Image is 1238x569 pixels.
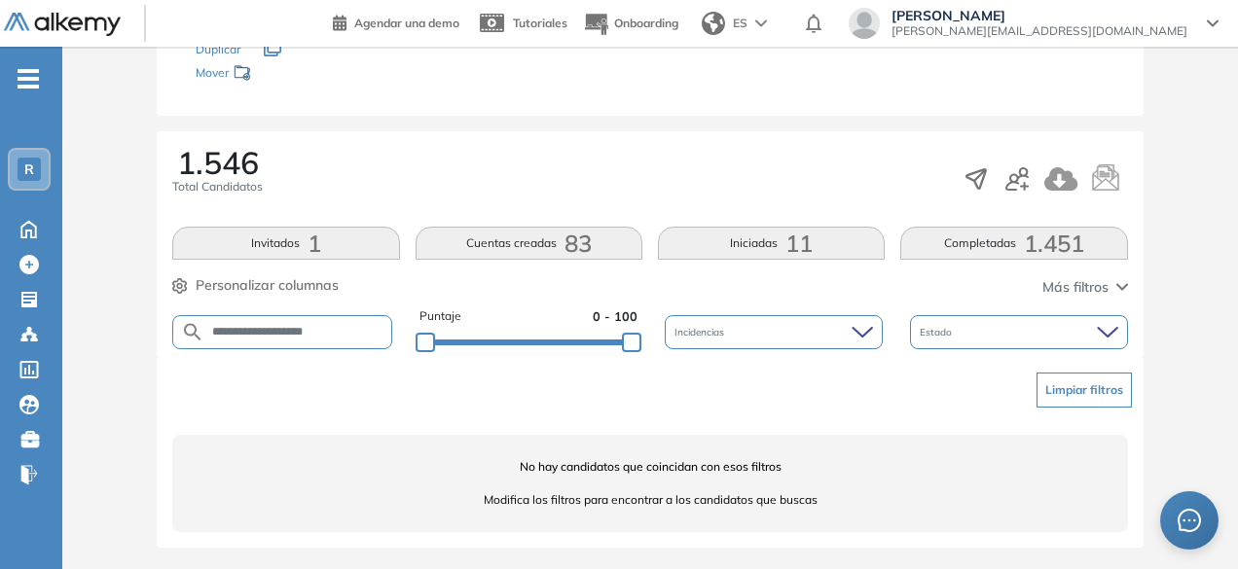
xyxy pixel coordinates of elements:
[419,307,461,326] span: Puntaje
[1042,277,1128,298] button: Más filtros
[593,307,637,326] span: 0 - 100
[196,42,240,56] span: Duplicar
[1037,373,1132,408] button: Limpiar filtros
[333,10,459,33] a: Agendar una demo
[172,491,1127,509] span: Modifica los filtros para encontrar a los candidatos que buscas
[177,147,259,178] span: 1.546
[513,16,567,30] span: Tutoriales
[172,275,339,296] button: Personalizar columnas
[892,23,1187,39] span: [PERSON_NAME][EMAIL_ADDRESS][DOMAIN_NAME]
[665,315,883,349] div: Incidencias
[196,275,339,296] span: Personalizar columnas
[900,227,1127,260] button: Completadas1.451
[910,315,1128,349] div: Estado
[196,56,390,92] div: Mover
[172,227,399,260] button: Invitados1
[172,458,1127,476] span: No hay candidatos que coincidan con esos filtros
[674,325,728,339] span: Incidencias
[614,16,678,30] span: Onboarding
[920,325,956,339] span: Estado
[658,227,885,260] button: Iniciadas11
[702,12,725,35] img: world
[1177,508,1201,532] span: message
[354,16,459,30] span: Agendar una demo
[416,227,642,260] button: Cuentas creadas83
[892,8,1187,23] span: [PERSON_NAME]
[18,77,39,81] i: -
[1042,277,1109,298] span: Más filtros
[755,19,767,27] img: arrow
[4,13,121,37] img: Logo
[733,15,747,32] span: ES
[181,320,204,344] img: SEARCH_ALT
[172,178,263,196] span: Total Candidatos
[583,3,678,45] button: Onboarding
[24,161,34,177] span: R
